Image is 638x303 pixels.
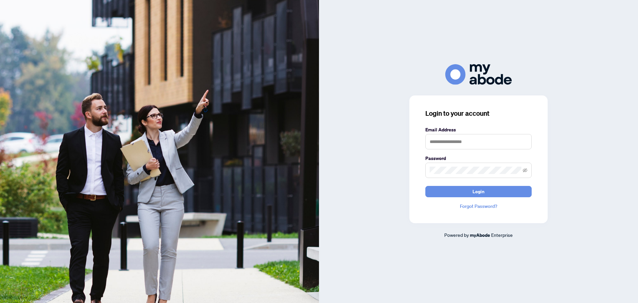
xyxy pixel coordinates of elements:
[444,232,469,238] span: Powered by
[473,186,484,197] span: Login
[425,126,532,133] label: Email Address
[470,231,490,239] a: myAbode
[523,168,527,173] span: eye-invisible
[425,109,532,118] h3: Login to your account
[425,186,532,197] button: Login
[491,232,513,238] span: Enterprise
[425,155,532,162] label: Password
[445,64,512,84] img: ma-logo
[425,203,532,210] a: Forgot Password?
